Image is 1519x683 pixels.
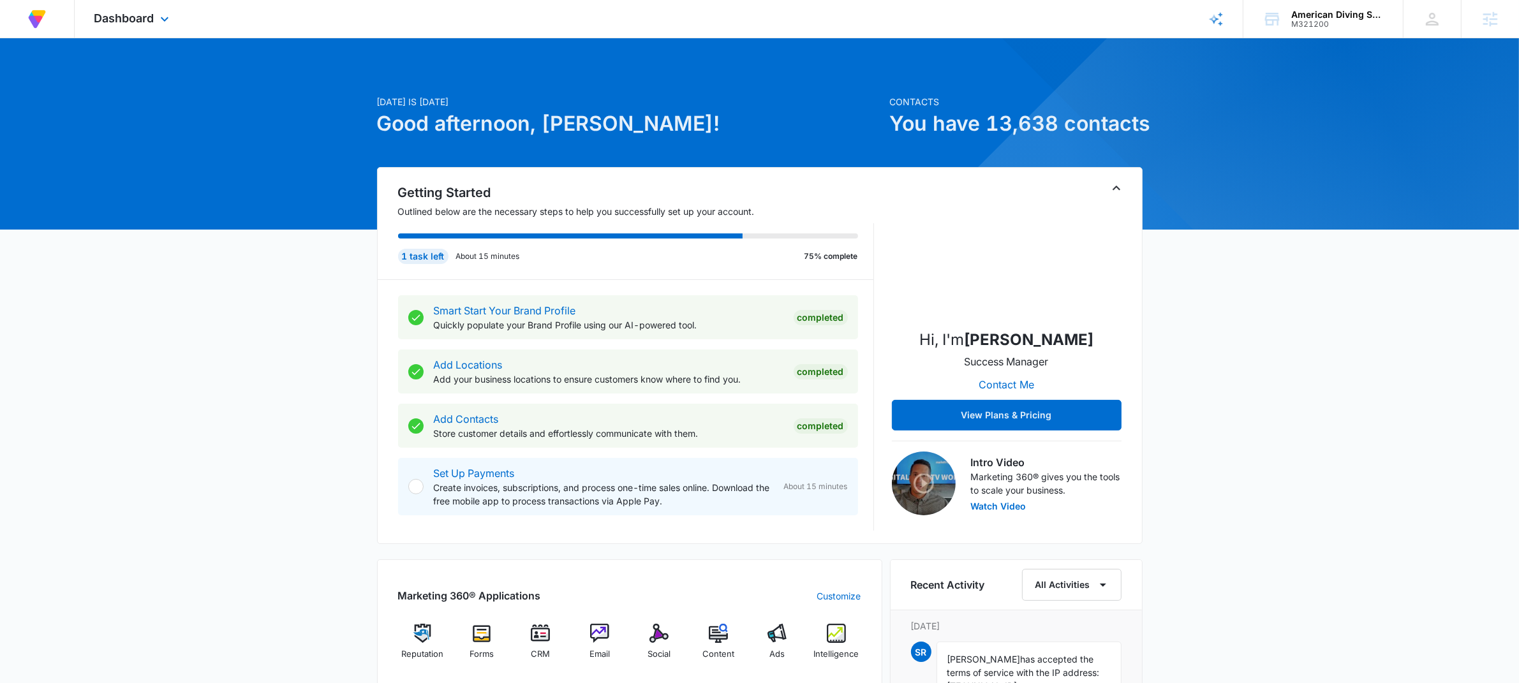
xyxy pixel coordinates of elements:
[434,427,783,440] p: Store customer details and effortlessly communicate with them.
[964,330,1093,349] strong: [PERSON_NAME]
[965,354,1049,369] p: Success Manager
[890,95,1143,108] p: Contacts
[398,249,448,264] div: 1 task left
[398,588,541,603] h2: Marketing 360® Applications
[531,648,550,661] span: CRM
[434,481,774,508] p: Create invoices, subscriptions, and process one-time sales online. Download the free mobile app t...
[141,75,215,84] div: Keywords by Traffic
[635,624,684,670] a: Social
[794,418,848,434] div: Completed
[20,20,31,31] img: logo_orange.svg
[892,400,1122,430] button: View Plans & Pricing
[1022,569,1122,601] button: All Activities
[589,648,610,661] span: Email
[971,455,1122,470] h3: Intro Video
[794,364,848,379] div: Completed
[971,502,1026,511] button: Watch Video
[794,310,848,325] div: Completed
[911,642,931,662] span: SR
[911,619,1122,633] p: [DATE]
[434,413,499,425] a: Add Contacts
[398,624,447,670] a: Reputation
[457,624,506,670] a: Forms
[648,648,671,661] span: Social
[401,648,443,661] span: Reputation
[127,74,137,84] img: tab_keywords_by_traffic_grey.svg
[470,648,494,661] span: Forms
[26,8,48,31] img: Volusion
[812,624,861,670] a: Intelligence
[966,369,1047,400] button: Contact Me
[693,624,743,670] a: Content
[434,467,515,480] a: Set Up Payments
[971,470,1122,497] p: Marketing 360® gives you the tools to scale your business.
[1109,180,1124,196] button: Toggle Collapse
[947,654,1100,678] span: has accepted the terms of service with the IP address:
[34,74,45,84] img: tab_domain_overview_orange.svg
[398,183,874,202] h2: Getting Started
[890,108,1143,139] h1: You have 13,638 contacts
[817,589,861,603] a: Customize
[434,358,503,371] a: Add Locations
[516,624,565,670] a: CRM
[20,33,31,43] img: website_grey.svg
[575,624,625,670] a: Email
[36,20,63,31] div: v 4.0.25
[48,75,114,84] div: Domain Overview
[784,481,848,492] span: About 15 minutes
[804,251,858,262] p: 75% complete
[94,11,154,25] span: Dashboard
[947,654,1021,665] span: [PERSON_NAME]
[377,108,882,139] h1: Good afternoon, [PERSON_NAME]!
[911,577,985,592] h6: Recent Activity
[434,318,783,332] p: Quickly populate your Brand Profile using our AI-powered tool.
[814,648,859,661] span: Intelligence
[1291,10,1384,20] div: account name
[943,191,1071,318] img: Christian Kellogg
[434,372,783,386] p: Add your business locations to ensure customers know where to find you.
[753,624,802,670] a: Ads
[919,328,1093,351] p: Hi, I'm
[1291,20,1384,29] div: account id
[456,251,520,262] p: About 15 minutes
[769,648,785,661] span: Ads
[702,648,734,661] span: Content
[434,304,576,317] a: Smart Start Your Brand Profile
[33,33,140,43] div: Domain: [DOMAIN_NAME]
[892,452,956,515] img: Intro Video
[398,205,874,218] p: Outlined below are the necessary steps to help you successfully set up your account.
[377,95,882,108] p: [DATE] is [DATE]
